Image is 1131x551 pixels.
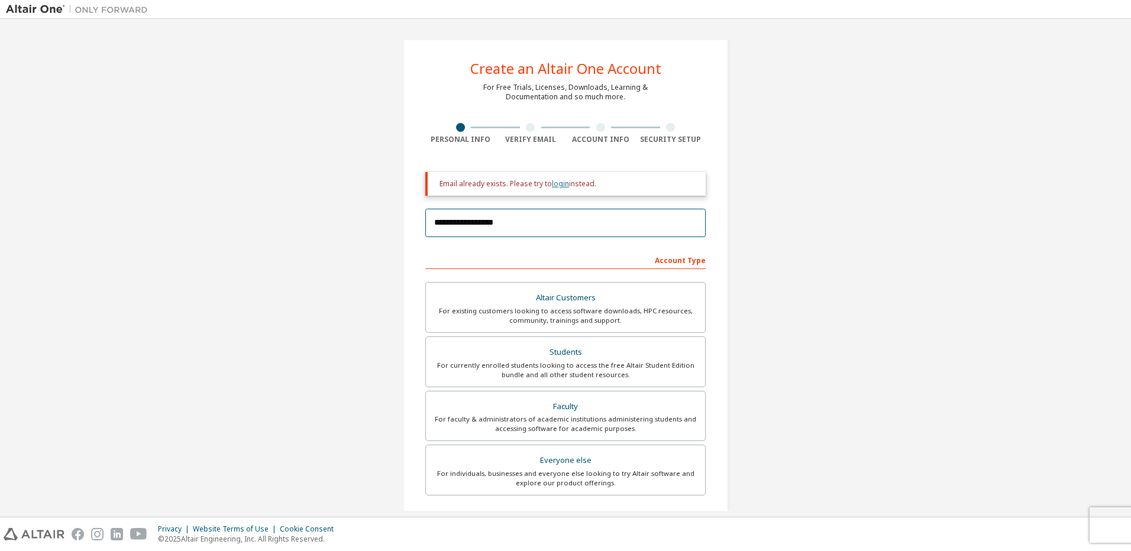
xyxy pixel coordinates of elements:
[496,135,566,144] div: Verify Email
[433,344,698,361] div: Students
[4,528,64,540] img: altair_logo.svg
[636,135,706,144] div: Security Setup
[425,250,706,269] div: Account Type
[130,528,147,540] img: youtube.svg
[552,179,569,189] a: login
[483,83,648,102] div: For Free Trials, Licenses, Downloads, Learning & Documentation and so much more.
[91,528,104,540] img: instagram.svg
[433,469,698,488] div: For individuals, businesses and everyone else looking to try Altair software and explore our prod...
[193,524,280,534] div: Website Terms of Use
[425,135,496,144] div: Personal Info
[470,61,661,76] div: Create an Altair One Account
[440,179,696,189] div: Email already exists. Please try to instead.
[433,361,698,380] div: For currently enrolled students looking to access the free Altair Student Edition bundle and all ...
[433,452,698,469] div: Everyone else
[433,398,698,415] div: Faculty
[433,290,698,306] div: Altair Customers
[158,524,193,534] div: Privacy
[280,524,341,534] div: Cookie Consent
[111,528,123,540] img: linkedin.svg
[158,534,341,544] p: © 2025 Altair Engineering, Inc. All Rights Reserved.
[433,414,698,433] div: For faculty & administrators of academic institutions administering students and accessing softwa...
[433,306,698,325] div: For existing customers looking to access software downloads, HPC resources, community, trainings ...
[565,135,636,144] div: Account Info
[6,4,154,15] img: Altair One
[72,528,84,540] img: facebook.svg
